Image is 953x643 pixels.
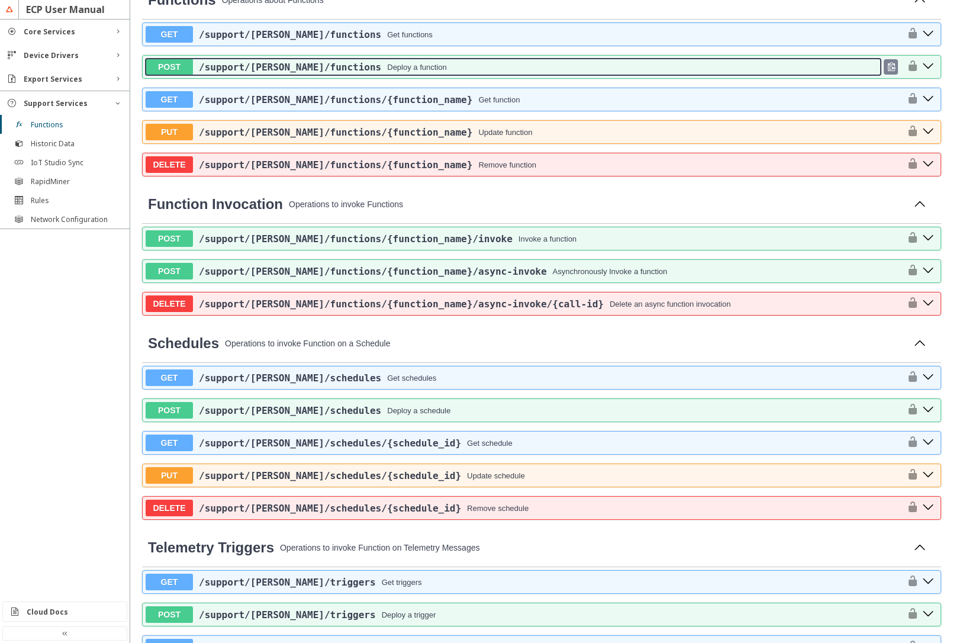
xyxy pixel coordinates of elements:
[225,339,904,348] p: Operations to invoke Function on a Schedule
[199,438,461,449] span: /support /[PERSON_NAME] /schedules /{schedule_id}
[919,574,938,590] button: get ​/support​/faas​/triggers
[146,59,881,75] button: POST/support/[PERSON_NAME]/functionsDeploy a function
[199,29,381,40] a: /support/[PERSON_NAME]/functions
[146,435,901,451] button: GET/support/[PERSON_NAME]/schedules/{schedule_id}Get schedule
[199,470,461,481] a: /support/[PERSON_NAME]/schedules/{schedule_id}
[919,370,938,385] button: get ​/support​/faas​/schedules
[146,295,193,312] span: DELETE
[387,30,433,39] div: Get functions
[146,435,193,451] span: GET
[199,62,381,73] span: /support /[PERSON_NAME] /functions
[146,467,193,484] span: PUT
[884,59,898,75] div: Copy to clipboard
[901,125,919,139] button: authorization button unlocked
[148,335,219,352] a: Schedules
[199,577,376,588] a: /support/[PERSON_NAME]/triggers
[148,196,283,212] span: Function Invocation
[901,27,919,41] button: authorization button unlocked
[199,233,513,245] a: /support/[PERSON_NAME]/functions/{function_name}/invoke
[199,503,461,514] span: /support /[PERSON_NAME] /schedules /{schedule_id}
[146,369,901,386] button: GET/support/[PERSON_NAME]/schedulesGet schedules
[553,267,668,276] div: Asynchronously Invoke a function
[919,231,938,246] button: post ​/support​/faas​/functions​/{function_name}​/invoke
[919,157,938,172] button: delete ​/support​/faas​/functions​/{function_name}
[146,500,901,516] button: DELETE/support/[PERSON_NAME]/schedules/{schedule_id}Remove schedule
[289,200,904,209] p: Operations to invoke Functions
[919,607,938,622] button: post ​/support​/faas​/triggers
[199,405,381,416] a: /support/[PERSON_NAME]/schedules
[146,402,193,419] span: POST
[199,470,461,481] span: /support /[PERSON_NAME] /schedules /{schedule_id}
[901,371,919,385] button: authorization button unlocked
[382,610,436,619] div: Deploy a trigger
[146,467,901,484] button: PUT/support/[PERSON_NAME]/schedules/{schedule_id}Update schedule
[199,29,381,40] span: /support /[PERSON_NAME] /functions
[199,298,604,310] a: /support/[PERSON_NAME]/functions/{function_name}/async-invoke/{call-id}
[146,500,193,516] span: DELETE
[901,575,919,589] button: authorization button unlocked
[901,157,919,172] button: authorization button unlocked
[146,91,193,108] span: GET
[199,438,461,449] a: /support/[PERSON_NAME]/schedules/{schedule_id}
[919,468,938,483] button: put ​/support​/faas​/schedules​/{schedule_id}
[199,609,376,621] a: /support/[PERSON_NAME]/triggers
[901,232,919,246] button: authorization button unlocked
[919,263,938,279] button: post ​/support​/faas​/functions​/{function_name}​/async-invoke
[146,263,901,279] button: POST/support/[PERSON_NAME]/functions/{function_name}/async-invokeAsynchronously Invoke a function
[148,539,274,556] a: Telemetry Triggers
[919,124,938,140] button: put ​/support​/faas​/functions​/{function_name}
[146,124,193,140] span: PUT
[146,230,193,247] span: POST
[901,60,919,74] button: authorization button unlocked
[478,160,536,169] div: Remove function
[901,297,919,311] button: authorization button unlocked
[199,127,472,138] a: /support/[PERSON_NAME]/functions/{function_name}
[146,402,901,419] button: POST/support/[PERSON_NAME]/schedulesDeploy a schedule
[199,159,472,171] a: /support/[PERSON_NAME]/functions/{function_name}
[901,468,919,483] button: authorization button unlocked
[148,196,283,213] a: Function Invocation
[199,372,381,384] span: /support /[PERSON_NAME] /schedules
[901,403,919,417] button: authorization button unlocked
[146,230,901,247] button: POST/support/[PERSON_NAME]/functions/{function_name}/invokeInvoke a function
[919,403,938,418] button: post ​/support​/faas​/schedules
[478,128,532,137] div: Update function
[146,156,193,173] span: DELETE
[199,609,376,621] span: /support /[PERSON_NAME] /triggers
[467,471,525,480] div: Update schedule
[467,439,513,448] div: Get schedule
[199,266,547,277] a: /support/[PERSON_NAME]/functions/{function_name}/async-invoke
[919,435,938,451] button: get ​/support​/faas​/schedules​/{schedule_id}
[146,606,901,623] button: POST/support/[PERSON_NAME]/triggersDeploy a trigger
[146,574,901,590] button: GET/support/[PERSON_NAME]/triggersGet triggers
[910,196,929,214] button: Collapse operation
[199,127,472,138] span: /support /[PERSON_NAME] /functions /{function_name}
[146,369,193,386] span: GET
[199,405,381,416] span: /support /[PERSON_NAME] /schedules
[199,233,513,245] span: /support /[PERSON_NAME] /functions /{function_name} /invoke
[146,124,901,140] button: PUT/support/[PERSON_NAME]/functions/{function_name}Update function
[901,607,919,622] button: authorization button unlocked
[146,91,901,108] button: GET/support/[PERSON_NAME]/functions/{function_name}Get function
[387,374,436,382] div: Get schedules
[199,266,547,277] span: /support /[PERSON_NAME] /functions /{function_name} /async-invoke
[199,94,472,105] a: /support/[PERSON_NAME]/functions/{function_name}
[146,263,193,279] span: POST
[478,95,520,104] div: Get function
[387,63,446,72] div: Deploy a function
[280,543,904,552] p: Operations to invoke Function on Telemetry Messages
[919,500,938,516] button: delete ​/support​/faas​/schedules​/{schedule_id}
[610,300,731,308] div: Delete an async function invocation
[910,335,929,353] button: Collapse operation
[146,156,901,173] button: DELETE/support/[PERSON_NAME]/functions/{function_name}Remove function
[199,298,604,310] span: /support /[PERSON_NAME] /functions /{function_name} /async-invoke /{call-id}
[146,574,193,590] span: GET
[467,504,529,513] div: Remove schedule
[919,296,938,311] button: delete ​/support​/faas​/functions​/{function_name}​/async-invoke​/{call-id}
[199,503,461,514] a: /support/[PERSON_NAME]/schedules/{schedule_id}
[919,27,938,42] button: get ​/support​/faas​/functions
[199,372,381,384] a: /support/[PERSON_NAME]/schedules
[910,539,929,557] button: Collapse operation
[146,26,901,43] button: GET/support/[PERSON_NAME]/functionsGet functions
